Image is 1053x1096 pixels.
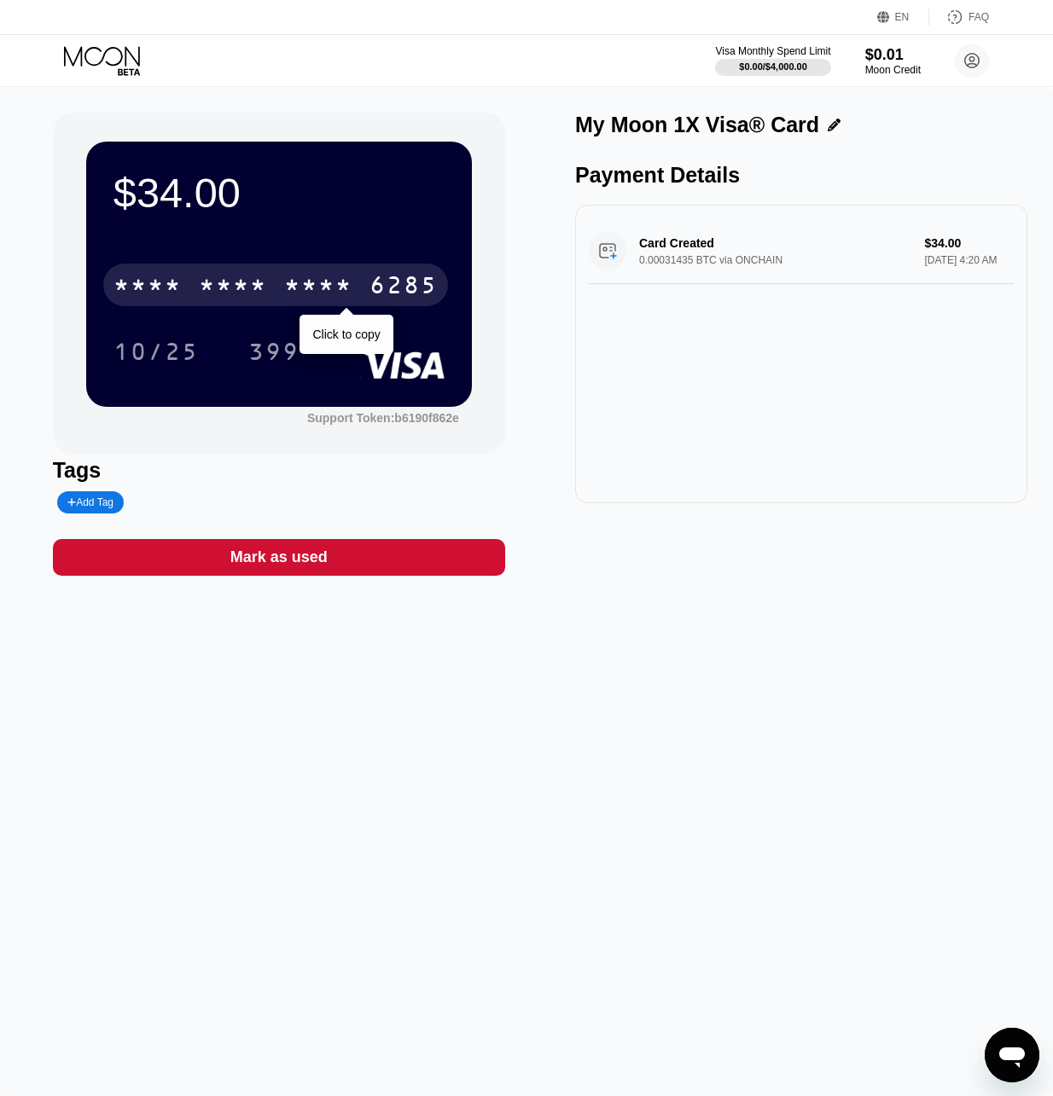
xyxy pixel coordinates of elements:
iframe: Button to launch messaging window [985,1028,1039,1082]
div: My Moon 1X Visa® Card [575,113,819,137]
div: Visa Monthly Spend Limit [715,45,830,57]
div: EN [895,11,910,23]
div: Payment Details [575,163,1027,188]
div: 6285 [369,274,438,301]
div: $0.01Moon Credit [865,46,921,76]
div: FAQ [929,9,989,26]
div: Click to copy [312,328,380,341]
div: 10/25 [113,340,199,368]
div: Mark as used [53,539,505,576]
div: 399 [248,340,300,368]
div: Moon Credit [865,64,921,76]
div: EN [877,9,929,26]
div: Support Token:b6190f862e [307,411,459,425]
div: Add Tag [57,491,124,513]
div: FAQ [969,11,989,23]
div: $34.00 [113,169,445,217]
div: Visa Monthly Spend Limit$0.00/$4,000.00 [715,45,830,76]
div: 399 [236,330,312,373]
div: $0.00 / $4,000.00 [739,61,807,72]
div: Mark as used [230,548,328,567]
div: 10/25 [101,330,212,373]
div: Support Token: b6190f862e [307,411,459,425]
div: Tags [53,458,505,483]
div: Add Tag [67,496,113,508]
div: $0.01 [865,46,921,64]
